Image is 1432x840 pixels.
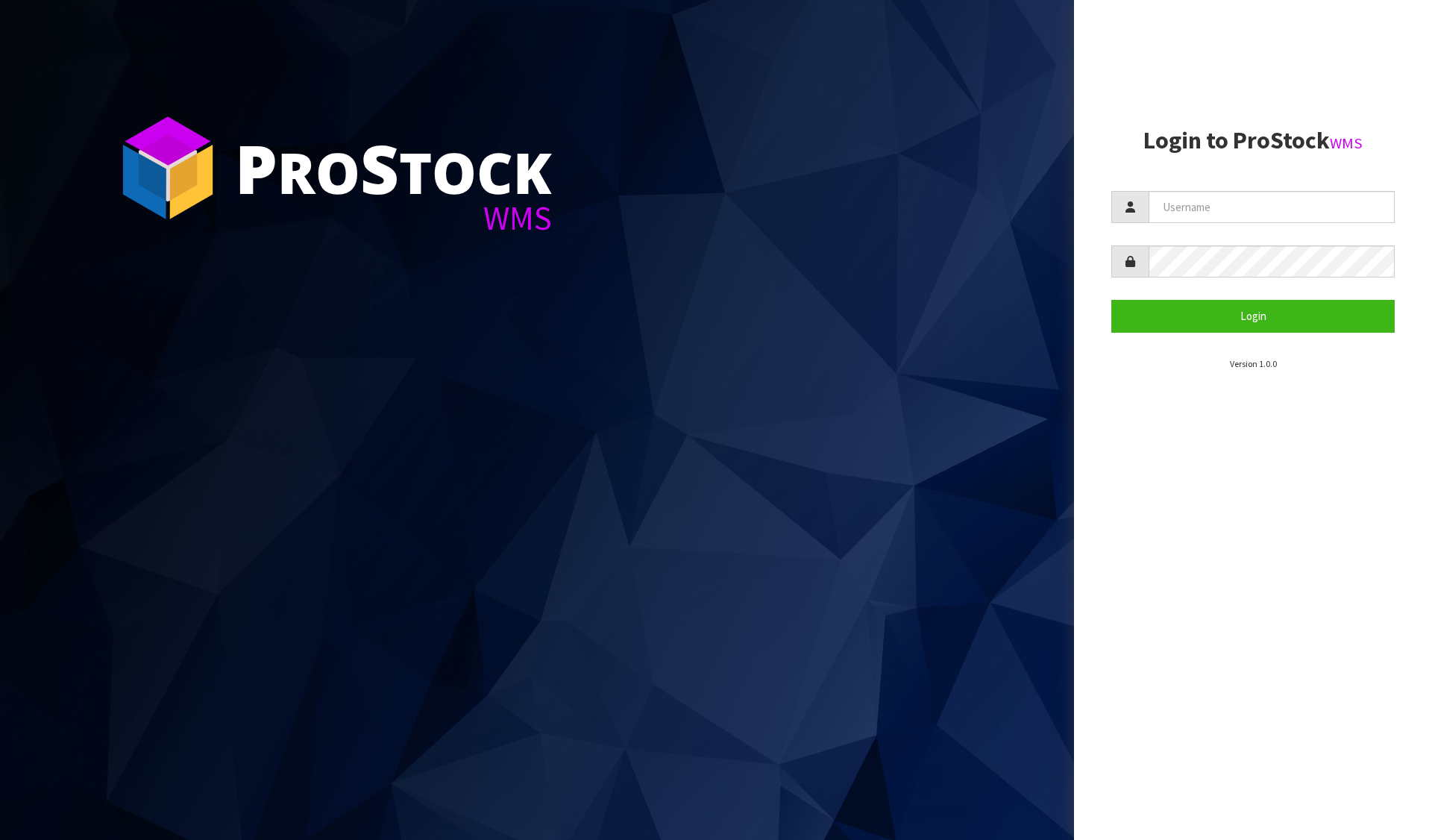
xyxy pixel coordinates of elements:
[1149,191,1395,223] input: Username
[1111,128,1395,154] h2: Login to ProStock
[235,122,277,213] span: P
[1230,358,1277,369] small: Version 1.0.0
[235,134,552,201] div: ro tock
[235,201,552,235] div: WMS
[360,122,399,213] span: S
[112,112,224,224] img: ProStock Cube
[1330,134,1363,153] small: WMS
[1111,300,1395,332] button: Login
